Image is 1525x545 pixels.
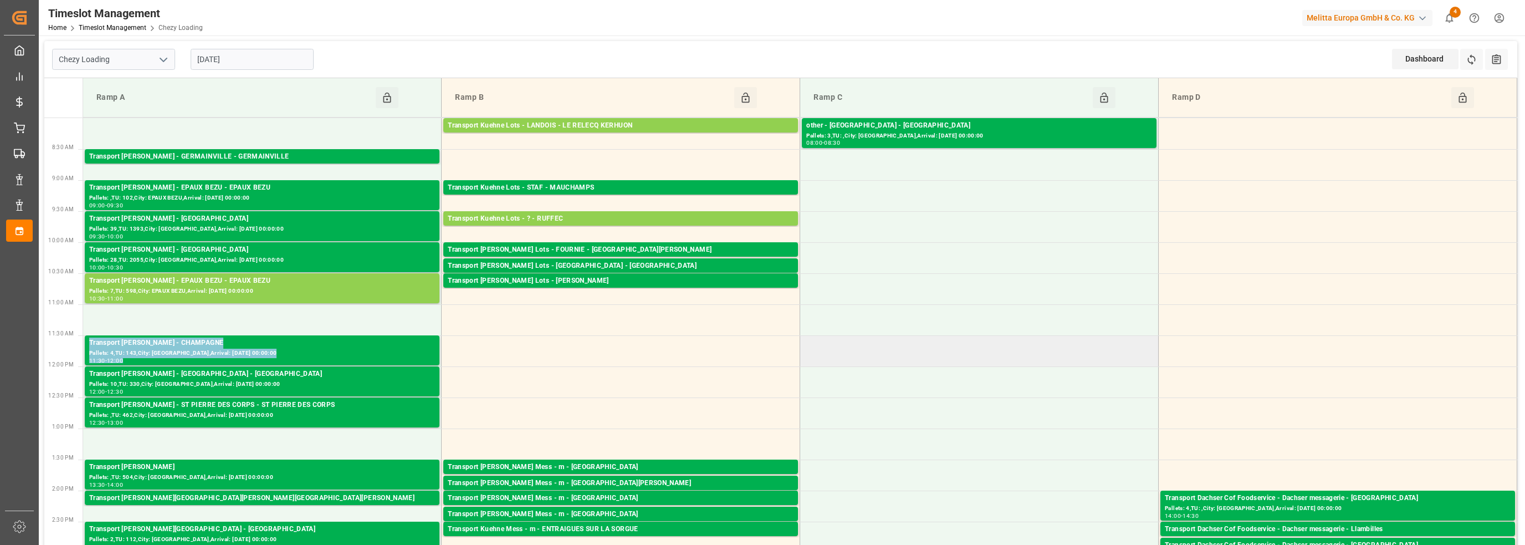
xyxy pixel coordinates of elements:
div: 11:00 [107,296,123,301]
div: - [105,482,107,487]
button: Help Center [1462,6,1487,30]
div: Melitta Europa GmbH & Co. KG [1302,10,1432,26]
button: open menu [155,51,171,68]
div: 12:00 [107,358,123,363]
div: Transport [PERSON_NAME] - EPAUX BEZU - EPAUX BEZU [89,182,435,193]
div: Transport Kuehne Lots - STAF - MAUCHAMPS [448,182,794,193]
div: Transport [PERSON_NAME][GEOGRAPHIC_DATA][PERSON_NAME][GEOGRAPHIC_DATA][PERSON_NAME] [89,493,435,504]
div: Ramp C [809,87,1093,108]
div: 14:30 [1183,513,1199,518]
div: 09:30 [107,203,123,208]
div: Pallets: ,TU: 75,City: [GEOGRAPHIC_DATA][PERSON_NAME],Arrival: [DATE] 00:00:00 [448,256,794,265]
div: Transport [PERSON_NAME] Mess - m - [GEOGRAPHIC_DATA] [448,462,794,473]
div: Ramp A [92,87,376,108]
div: 13:00 [107,420,123,425]
span: 8:30 AM [52,144,74,150]
div: 13:30 [89,482,105,487]
div: - [105,203,107,208]
div: - [105,265,107,270]
div: 10:00 [89,265,105,270]
button: Melitta Europa GmbH & Co. KG [1302,7,1437,28]
div: Transport Kuehne Mess - m - ENTRAIGUES SUR LA SORGUE [448,524,794,535]
div: Pallets: ,TU: 36,City: [GEOGRAPHIC_DATA],Arrival: [DATE] 00:00:00 [448,473,794,482]
div: Transport [PERSON_NAME] Mess - m - [GEOGRAPHIC_DATA] [448,493,794,504]
span: 9:00 AM [52,175,74,181]
div: Ramp B [451,87,734,108]
div: - [1181,513,1183,518]
div: Transport [PERSON_NAME] - EPAUX BEZU - EPAUX BEZU [89,276,435,287]
div: Transport [PERSON_NAME][GEOGRAPHIC_DATA] - [GEOGRAPHIC_DATA] [89,524,435,535]
div: 10:00 [107,234,123,239]
div: Transport [PERSON_NAME] - [GEOGRAPHIC_DATA] [89,213,435,225]
div: Pallets: ,TU: 102,City: EPAUX BEZU,Arrival: [DATE] 00:00:00 [89,193,435,203]
span: 12:00 PM [48,361,74,368]
div: Transport [PERSON_NAME] Lots - FOURNIE - [GEOGRAPHIC_DATA][PERSON_NAME] [448,245,794,256]
div: Transport [PERSON_NAME] - [GEOGRAPHIC_DATA] [89,245,435,256]
div: Transport Dachser Cof Foodservice - Dachser messagerie - [GEOGRAPHIC_DATA] [1165,493,1511,504]
div: Pallets: 3,TU: ,City: [GEOGRAPHIC_DATA],Arrival: [DATE] 00:00:00 [806,131,1152,141]
div: Transport [PERSON_NAME] Mess - m - [GEOGRAPHIC_DATA] [448,509,794,520]
div: 14:00 [1165,513,1181,518]
div: Pallets: 3,TU: 251,City: [GEOGRAPHIC_DATA],Arrival: [DATE] 00:00:00 [448,287,794,296]
span: 1:00 PM [52,424,74,430]
span: 2:00 PM [52,486,74,492]
div: other - [GEOGRAPHIC_DATA] - [GEOGRAPHIC_DATA] [806,120,1152,131]
div: - [105,234,107,239]
span: 1:30 PM [52,455,74,461]
div: Pallets: ,TU: 504,City: [GEOGRAPHIC_DATA],Arrival: [DATE] 00:00:00 [89,473,435,482]
span: 11:00 AM [48,299,74,305]
div: Transport [PERSON_NAME] [89,462,435,473]
div: Pallets: 28,TU: 2055,City: [GEOGRAPHIC_DATA],Arrival: [DATE] 00:00:00 [89,256,435,265]
div: Pallets: 4,TU: ,City: [GEOGRAPHIC_DATA],Arrival: [DATE] 00:00:00 [1165,504,1511,513]
div: Transport Dachser Cof Foodservice - Dachser messagerie - Llambilles [1165,524,1511,535]
div: Transport [PERSON_NAME] - CHAMPAGNE [89,338,435,349]
div: Timeslot Management [48,5,203,22]
span: 11:30 AM [48,330,74,337]
div: Pallets: 2,TU: 122,City: [GEOGRAPHIC_DATA],Arrival: [DATE] 00:00:00 [89,162,435,172]
div: 10:30 [107,265,123,270]
button: show 4 new notifications [1437,6,1462,30]
div: 08:30 [824,140,840,145]
span: 2:30 PM [52,517,74,523]
span: 10:30 AM [48,268,74,274]
div: 10:30 [89,296,105,301]
div: Pallets: 7,TU: 598,City: EPAUX BEZU,Arrival: [DATE] 00:00:00 [89,287,435,296]
div: - [105,420,107,425]
div: Transport Kuehne Lots - LANDOIS - LE RELECQ KERHUON [448,120,794,131]
span: 9:30 AM [52,206,74,212]
div: - [822,140,824,145]
div: 08:00 [806,140,822,145]
div: 11:30 [89,358,105,363]
div: Transport [PERSON_NAME] Mess - m - [GEOGRAPHIC_DATA][PERSON_NAME] [448,478,794,489]
div: Pallets: 10,TU: 330,City: [GEOGRAPHIC_DATA],Arrival: [DATE] 00:00:00 [89,380,435,389]
div: Pallets: ,TU: 8,City: [GEOGRAPHIC_DATA],Arrival: [DATE] 00:00:00 [448,504,794,513]
div: Pallets: 1,TU: 29,City: [GEOGRAPHIC_DATA],Arrival: [DATE] 00:00:00 [89,504,435,513]
div: 12:30 [89,420,105,425]
div: Transport [PERSON_NAME] Lots - [PERSON_NAME] [448,276,794,287]
div: 09:00 [89,203,105,208]
a: Timeslot Management [79,24,146,32]
span: 12:30 PM [48,393,74,399]
div: 14:00 [107,482,123,487]
div: Pallets: 2,TU: 1039,City: RUFFEC,Arrival: [DATE] 00:00:00 [448,225,794,234]
input: DD-MM-YYYY [191,49,314,70]
div: - [105,389,107,394]
div: - [105,358,107,363]
input: Type to search/select [52,49,175,70]
div: Pallets: 4,TU: 143,City: [GEOGRAPHIC_DATA],Arrival: [DATE] 00:00:00 [89,349,435,358]
div: Transport [PERSON_NAME] Lots - [GEOGRAPHIC_DATA] - [GEOGRAPHIC_DATA] [448,261,794,272]
div: Pallets: 6,TU: 441,City: [GEOGRAPHIC_DATA],Arrival: [DATE] 00:00:00 [448,272,794,281]
div: - [105,296,107,301]
a: Home [48,24,66,32]
div: Ramp D [1168,87,1451,108]
div: Transport Kuehne Lots - ? - RUFFEC [448,213,794,225]
div: Pallets: 39,TU: 1393,City: [GEOGRAPHIC_DATA],Arrival: [DATE] 00:00:00 [89,225,435,234]
div: Pallets: 2,TU: 112,City: [GEOGRAPHIC_DATA],Arrival: [DATE] 00:00:00 [89,535,435,544]
div: Pallets: ,TU: 144,City: LE RELECQ KERHUON,Arrival: [DATE] 00:00:00 [448,131,794,141]
div: Pallets: ,TU: 100,City: Llambilles,Arrival: [DATE] 00:00:00 [1165,535,1511,544]
div: Pallets: ,TU: 24,City: [GEOGRAPHIC_DATA][PERSON_NAME],Arrival: [DATE] 00:00:00 [448,489,794,498]
div: Pallets: ,TU: 45,City: [GEOGRAPHIC_DATA],Arrival: [DATE] 00:00:00 [448,520,794,529]
div: 12:30 [107,389,123,394]
div: Transport [PERSON_NAME] - [GEOGRAPHIC_DATA] - [GEOGRAPHIC_DATA] [89,369,435,380]
div: Dashboard [1392,49,1459,69]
